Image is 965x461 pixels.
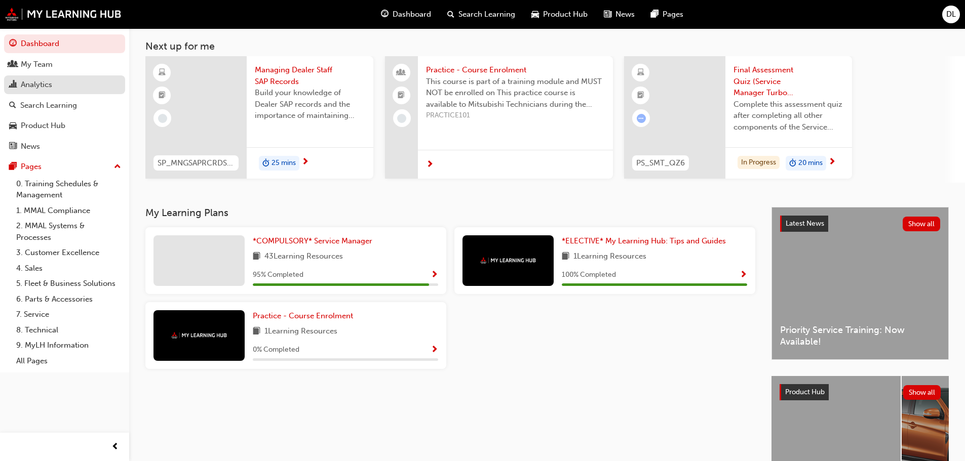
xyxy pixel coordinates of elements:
span: 1 Learning Resources [573,250,646,263]
button: Show Progress [740,269,747,281]
span: car-icon [9,121,17,131]
span: people-icon [9,60,17,69]
a: 9. MyLH Information [12,338,125,353]
span: Practice - Course Enrolment [426,64,605,76]
span: learningRecordVerb_NONE-icon [158,114,167,123]
a: pages-iconPages [643,4,691,25]
span: people-icon [398,66,405,79]
span: duration-icon [789,157,796,170]
span: 0 % Completed [253,344,299,356]
span: Pages [663,9,683,20]
span: learningResourceType_ELEARNING-icon [159,66,166,79]
a: 0. Training Schedules & Management [12,176,125,203]
img: mmal [5,8,122,21]
div: Search Learning [20,100,77,111]
span: *COMPULSORY* Service Manager [253,236,372,245]
button: Show Progress [431,344,438,356]
span: up-icon [114,160,121,174]
a: Practice - Course Enrolment [253,310,357,322]
img: mmal [171,332,227,339]
span: Show Progress [431,271,438,280]
a: Product HubShow all [780,384,941,400]
span: search-icon [447,8,454,21]
a: search-iconSearch Learning [439,4,523,25]
span: guage-icon [381,8,389,21]
a: PS_SMT_QZ6Final Assessment Quiz (Service Manager Turbo Program)Complete this assessment quiz afte... [624,56,852,179]
a: Latest NewsShow allPriority Service Training: Now Available! [771,207,949,360]
span: booktick-icon [398,89,405,102]
button: Pages [4,157,125,176]
a: 1. MMAL Compliance [12,203,125,219]
a: 5. Fleet & Business Solutions [12,276,125,291]
img: mmal [480,257,536,264]
span: 20 mins [798,157,823,169]
a: car-iconProduct Hub [523,4,596,25]
span: book-icon [562,250,569,263]
span: Search Learning [458,9,515,20]
span: News [615,9,635,20]
span: Practice - Course Enrolment [253,311,353,320]
span: news-icon [9,142,17,151]
span: Managing Dealer Staff SAP Records [255,64,365,87]
span: learningRecordVerb_ATTEMPT-icon [637,114,646,123]
span: booktick-icon [637,89,644,102]
button: DashboardMy TeamAnalyticsSearch LearningProduct HubNews [4,32,125,157]
a: Search Learning [4,96,125,115]
span: Dashboard [393,9,431,20]
span: PRACTICE101 [426,110,605,121]
a: 4. Sales [12,261,125,276]
a: Dashboard [4,34,125,53]
span: learningRecordVerb_NONE-icon [397,114,406,123]
a: All Pages [12,353,125,369]
span: Show Progress [431,346,438,355]
div: My Team [21,59,53,70]
span: This course is part of a training module and MUST NOT be enrolled on This practice course is avai... [426,76,605,110]
span: learningResourceType_ELEARNING-icon [637,66,644,79]
button: Show all [903,385,941,400]
span: pages-icon [9,162,17,172]
span: news-icon [604,8,611,21]
span: Product Hub [785,388,825,396]
a: Practice - Course EnrolmentThis course is part of a training module and MUST NOT be enrolled on T... [385,56,613,179]
span: next-icon [828,158,836,167]
span: 95 % Completed [253,269,303,281]
span: *ELECTIVE* My Learning Hub: Tips and Guides [562,236,726,245]
span: Final Assessment Quiz (Service Manager Turbo Program) [734,64,844,99]
a: *ELECTIVE* My Learning Hub: Tips and Guides [562,235,730,247]
span: Show Progress [740,271,747,280]
a: 3. Customer Excellence [12,245,125,261]
span: 43 Learning Resources [264,250,343,263]
a: 7. Service [12,307,125,322]
span: DL [946,9,956,20]
span: PS_SMT_QZ6 [636,157,685,169]
h3: My Learning Plans [145,207,755,219]
span: next-icon [301,158,309,167]
a: Analytics [4,75,125,94]
span: 1 Learning Resources [264,325,337,338]
span: next-icon [426,160,434,170]
a: 8. Technical [12,322,125,338]
span: 25 mins [272,157,296,169]
button: Show all [903,217,941,231]
div: In Progress [738,156,780,170]
a: news-iconNews [596,4,643,25]
span: SP_MNGSAPRCRDS_M1 [158,157,235,169]
span: Priority Service Training: Now Available! [780,324,940,347]
h3: Next up for me [129,40,965,52]
div: Pages [21,161,42,173]
button: DL [942,6,960,23]
span: pages-icon [651,8,659,21]
span: Build your knowledge of Dealer SAP records and the importance of maintaining your staff records i... [255,87,365,121]
a: My Team [4,55,125,74]
span: chart-icon [9,80,17,90]
button: Show Progress [431,269,438,281]
span: search-icon [9,101,16,110]
a: *COMPULSORY* Service Manager [253,235,376,247]
span: book-icon [253,325,260,338]
a: 6. Parts & Accessories [12,291,125,307]
span: prev-icon [111,441,119,453]
a: 2. MMAL Systems & Processes [12,218,125,245]
span: Complete this assessment quiz after completing all other components of the Service Manager Turbo ... [734,99,844,133]
span: 100 % Completed [562,269,616,281]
